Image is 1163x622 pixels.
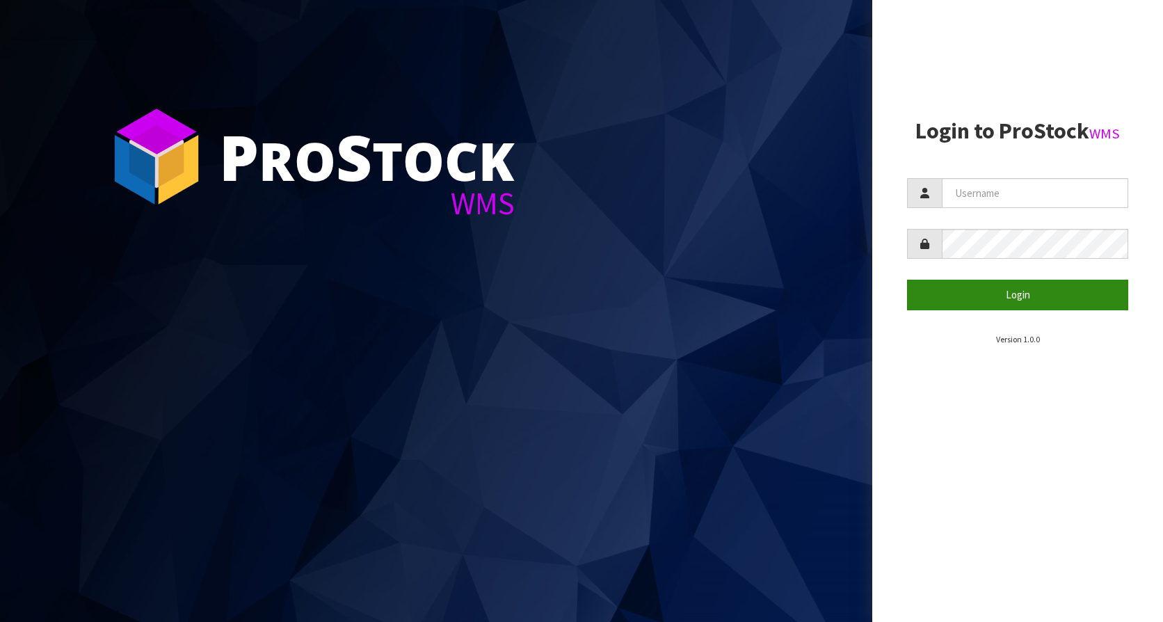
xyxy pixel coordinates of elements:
[219,114,259,199] span: P
[996,334,1040,344] small: Version 1.0.0
[907,119,1128,143] h2: Login to ProStock
[219,125,515,188] div: ro tock
[942,178,1128,208] input: Username
[1089,125,1120,143] small: WMS
[219,188,515,219] div: WMS
[104,104,209,209] img: ProStock Cube
[907,280,1128,310] button: Login
[336,114,372,199] span: S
